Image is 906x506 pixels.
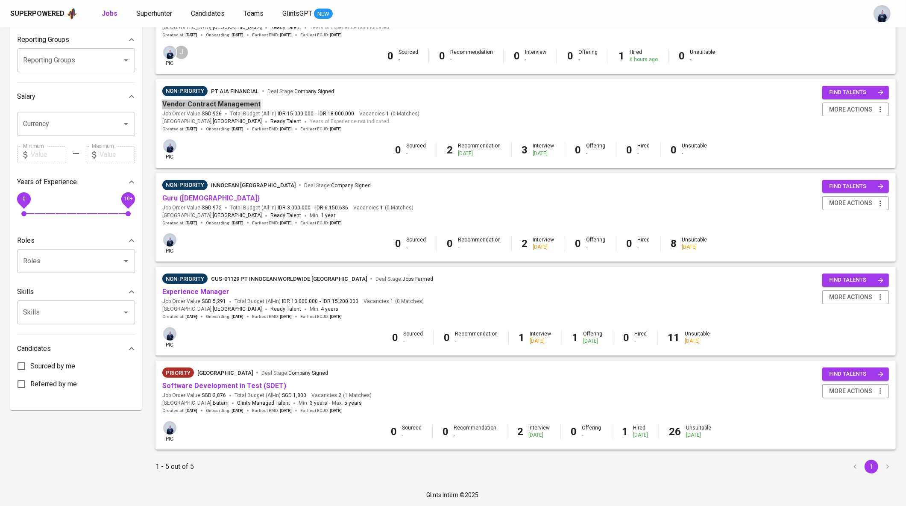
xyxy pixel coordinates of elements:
[399,56,418,63] div: -
[300,314,342,320] span: Earliest ECJD :
[197,370,253,376] span: [GEOGRAPHIC_DATA]
[318,110,354,118] span: IDR 18.000.000
[402,276,433,282] span: Jobs Farmed
[162,369,194,377] span: Priority
[671,144,677,156] b: 0
[337,392,341,399] span: 2
[300,408,342,414] span: Earliest ECJD :
[206,408,243,414] span: Onboarding :
[162,138,177,161] div: pic
[17,283,135,300] div: Skills
[622,426,628,438] b: 1
[330,408,342,414] span: [DATE]
[822,384,889,398] button: more actions
[364,298,424,305] span: Vacancies ( 0 Matches )
[294,88,334,94] span: Company Signed
[162,392,226,399] span: Job Order Value
[385,110,389,118] span: 1
[407,150,426,157] div: -
[458,150,501,157] div: [DATE]
[162,305,262,314] span: [GEOGRAPHIC_DATA] ,
[407,236,426,251] div: Sourced
[17,340,135,357] div: Candidates
[529,424,550,439] div: Interview
[300,220,342,226] span: Earliest ECJD :
[252,314,292,320] span: Earliest EMD :
[235,392,306,399] span: Total Budget (All-In)
[331,182,371,188] span: Company Signed
[454,432,497,439] div: -
[66,7,78,20] img: app logo
[10,7,78,20] a: Superpoweredapp logo
[202,204,222,212] span: SGD 972
[575,144,581,156] b: 0
[582,432,601,439] div: -
[202,110,222,118] span: SGD 926
[270,212,301,218] span: Ready Talent
[389,298,393,305] span: 1
[518,426,524,438] b: 2
[669,426,681,438] b: 26
[299,400,327,406] span: Min.
[310,212,335,218] span: Min.
[586,236,606,251] div: Offering
[682,142,707,157] div: Unsuitable
[530,338,551,345] div: [DATE]
[822,86,889,99] button: find talents
[252,220,292,226] span: Earliest EMD :
[162,204,222,212] span: Job Order Value
[162,180,208,190] div: Sufficient Talents in Pipeline
[533,244,554,251] div: [DATE]
[586,244,606,251] div: -
[387,50,393,62] b: 0
[865,460,878,474] button: page 1
[280,408,292,414] span: [DATE]
[633,424,648,439] div: Hired
[874,5,891,22] img: annisa@glints.com
[690,56,715,63] div: -
[191,9,225,18] span: Candidates
[525,56,546,63] div: -
[10,9,65,19] div: Superpowered
[252,32,292,38] span: Earliest EMD :
[162,327,177,349] div: pic
[17,232,135,249] div: Roles
[162,212,262,220] span: [GEOGRAPHIC_DATA] ,
[162,232,177,255] div: pic
[232,126,243,132] span: [DATE]
[280,32,292,38] span: [DATE]
[330,220,342,226] span: [DATE]
[213,212,262,220] span: [GEOGRAPHIC_DATA]
[315,204,348,212] span: IDR 6.150.636
[162,110,222,118] span: Job Order Value
[270,24,301,30] span: Ready Talent
[638,150,650,157] div: -
[162,408,197,414] span: Created at :
[829,369,884,379] span: find talents
[232,32,243,38] span: [DATE]
[282,9,312,18] span: GlintsGPT
[280,126,292,132] span: [DATE]
[330,32,342,38] span: [DATE]
[120,306,132,318] button: Open
[630,49,658,63] div: Hired
[162,274,208,284] div: Talent(s) in Pipeline’s Final Stages
[682,244,707,251] div: [DATE]
[17,174,135,191] div: Years of Experience
[17,31,135,48] div: Reporting Groups
[635,330,647,345] div: Hired
[404,338,423,345] div: -
[586,142,606,157] div: Offering
[136,9,174,19] a: Superhunter
[162,399,229,408] span: [GEOGRAPHIC_DATA] ,
[686,424,712,439] div: Unsuitable
[206,32,243,38] span: Onboarding :
[571,426,577,438] b: 0
[162,298,226,305] span: Job Order Value
[829,104,872,115] span: more actions
[638,236,650,251] div: Hired
[163,46,176,59] img: annisa@glints.com
[519,332,525,344] b: 1
[300,126,342,132] span: Earliest ECJD :
[533,150,554,157] div: [DATE]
